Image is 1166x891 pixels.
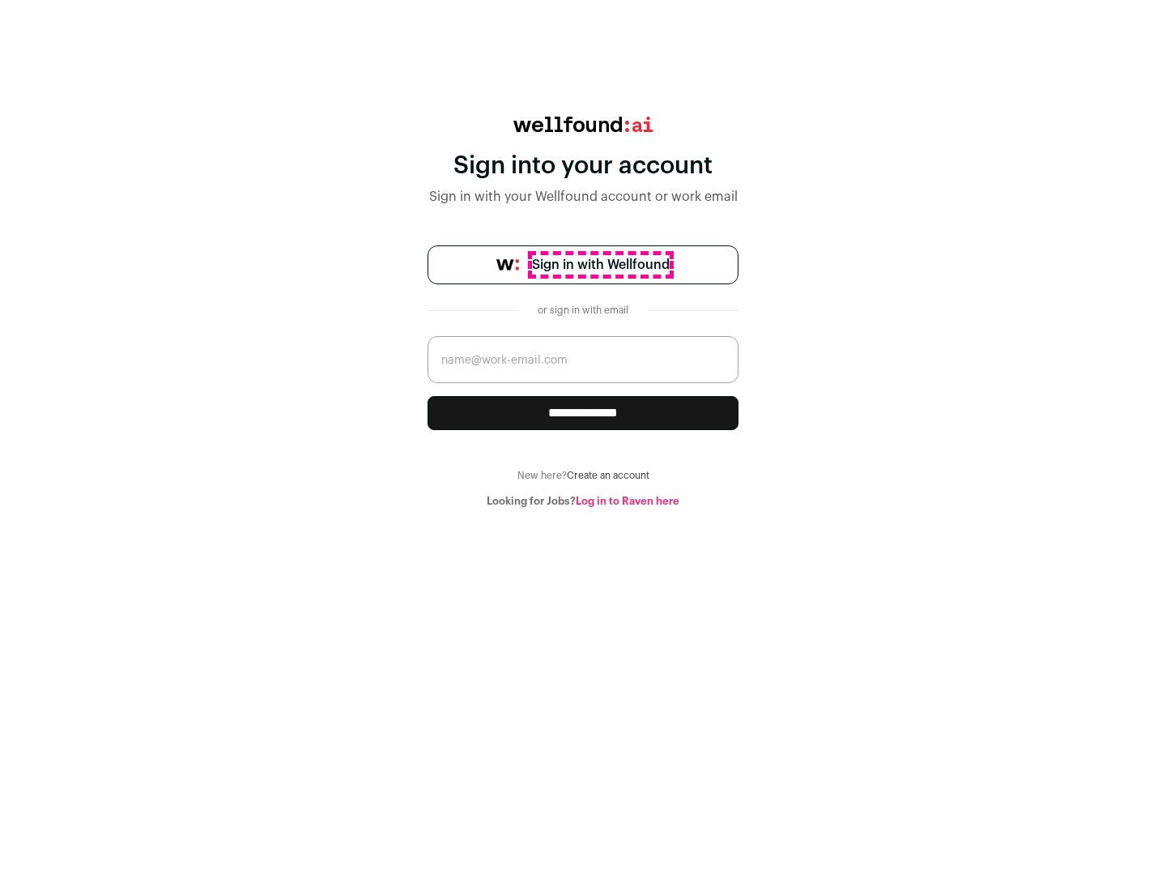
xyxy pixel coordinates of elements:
[576,496,679,506] a: Log in to Raven here
[496,259,519,271] img: wellfound-symbol-flush-black-fb3c872781a75f747ccb3a119075da62bfe97bd399995f84a933054e44a575c4.png
[428,336,738,383] input: name@work-email.com
[513,117,653,132] img: wellfound:ai
[428,151,738,181] div: Sign into your account
[428,245,738,284] a: Sign in with Wellfound
[428,187,738,207] div: Sign in with your Wellfound account or work email
[567,471,649,480] a: Create an account
[428,469,738,482] div: New here?
[531,304,635,317] div: or sign in with email
[532,255,670,275] span: Sign in with Wellfound
[428,495,738,508] div: Looking for Jobs?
